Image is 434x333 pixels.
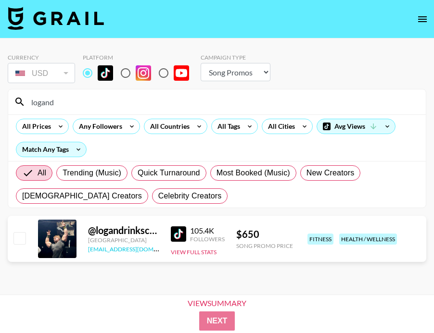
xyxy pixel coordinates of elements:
span: Celebrity Creators [158,190,222,202]
div: Platform [83,54,197,61]
div: Campaign Type [201,54,270,61]
a: [EMAIL_ADDRESS][DOMAIN_NAME] [88,244,185,253]
img: Grail Talent [8,7,104,30]
iframe: Drift Widget Chat Controller [386,285,422,321]
img: TikTok [171,226,186,242]
span: Quick Turnaround [138,167,200,179]
div: fitness [307,234,333,245]
button: Next [199,311,235,331]
input: Search by User Name [26,94,420,110]
img: TikTok [98,65,113,81]
div: Currency is locked to USD [8,61,75,85]
div: All Cities [262,119,297,134]
div: 105.4K [190,226,225,235]
span: [DEMOGRAPHIC_DATA] Creators [22,190,142,202]
span: Trending (Music) [63,167,121,179]
div: Followers [190,235,225,243]
div: $ 650 [236,228,293,240]
div: Song Promo Price [236,242,293,249]
div: health / wellness [339,234,397,245]
div: @ logandrinkschocolatemilk [88,224,159,236]
div: Any Followers [73,119,124,134]
div: All Countries [144,119,191,134]
img: Instagram [136,65,151,81]
div: Avg Views [317,119,395,134]
div: Currency [8,54,75,61]
button: open drawer [413,10,432,29]
span: Most Booked (Music) [217,167,290,179]
div: [GEOGRAPHIC_DATA] [88,236,159,244]
div: View Summary [179,299,255,308]
button: View Full Stats [171,248,217,256]
span: All [38,167,46,179]
div: Match Any Tags [16,142,86,157]
img: YouTube [174,65,189,81]
span: New Creators [306,167,355,179]
div: All Prices [16,119,53,134]
div: USD [10,65,73,82]
div: All Tags [212,119,242,134]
